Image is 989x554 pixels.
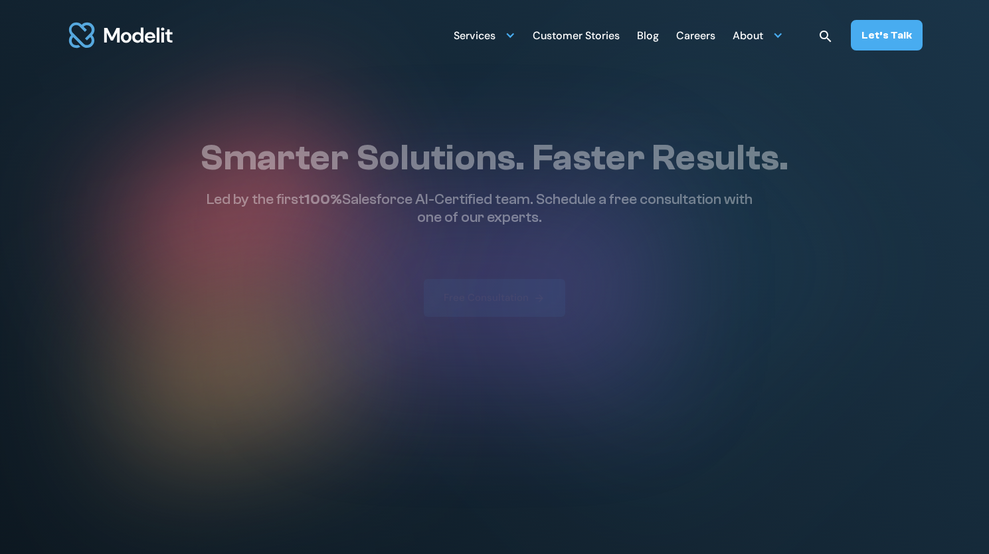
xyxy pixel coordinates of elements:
[454,24,495,50] div: Services
[66,15,175,56] img: modelit logo
[533,292,545,304] img: arrow right
[676,24,715,50] div: Careers
[304,191,342,208] span: 100%
[444,291,529,305] div: Free Consultation
[733,24,763,50] div: About
[637,24,659,50] div: Blog
[424,279,566,317] a: Free Consultation
[200,191,759,226] p: Led by the first Salesforce AI-Certified team. Schedule a free consultation with one of our experts.
[851,20,923,50] a: Let’s Talk
[200,136,788,180] h1: Smarter Solutions. Faster Results.
[533,24,620,50] div: Customer Stories
[66,15,175,56] a: home
[861,28,912,43] div: Let’s Talk
[637,22,659,48] a: Blog
[454,22,515,48] div: Services
[733,22,783,48] div: About
[676,22,715,48] a: Careers
[533,22,620,48] a: Customer Stories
